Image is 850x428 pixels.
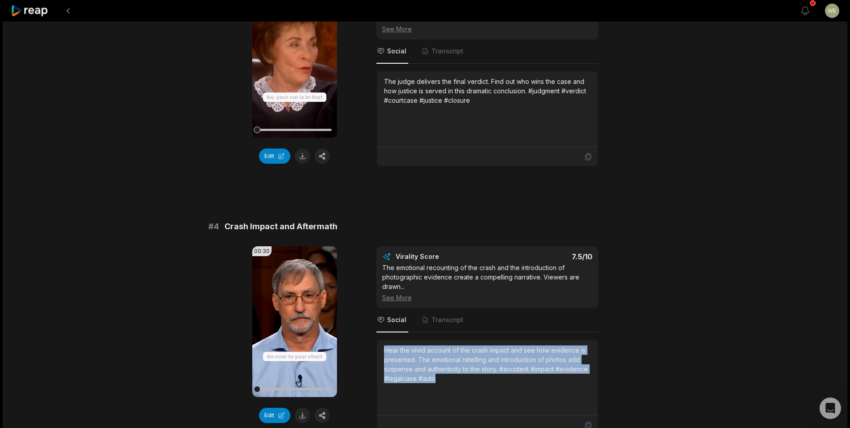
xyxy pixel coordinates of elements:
[259,148,290,164] button: Edit
[259,408,290,423] button: Edit
[208,220,219,233] span: # 4
[387,47,406,56] span: Social
[382,24,592,34] div: See More
[384,77,591,105] div: The judge delivers the final verdict. Find out who wins the case and how justice is served in thi...
[387,315,406,324] span: Social
[496,252,592,261] div: 7.5 /10
[382,263,592,302] div: The emotional recounting of the crash and the introduction of photographic evidence create a comp...
[224,220,337,233] span: Crash Impact and Aftermath
[252,246,337,397] video: Your browser does not support mp4 format.
[431,47,463,56] span: Transcript
[376,308,598,332] nav: Tabs
[382,293,592,302] div: See More
[396,252,492,261] div: Virality Score
[820,397,841,419] div: Open Intercom Messenger
[384,345,591,383] div: Hear the vivid account of the crash impact and see how evidence is presented. The emotional retel...
[376,39,598,64] nav: Tabs
[431,315,463,324] span: Transcript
